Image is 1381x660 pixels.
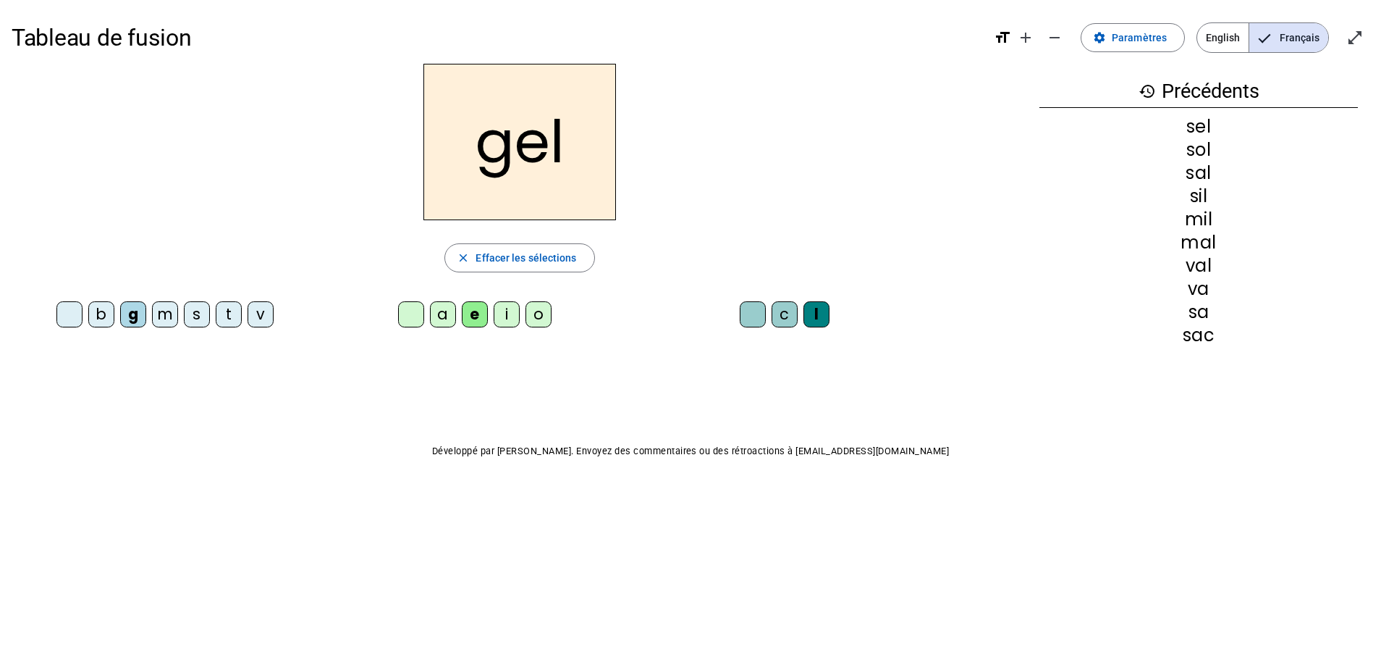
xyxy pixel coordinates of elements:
div: c [772,301,798,327]
div: a [430,301,456,327]
div: mil [1039,211,1358,228]
mat-icon: add [1017,29,1034,46]
div: mal [1039,234,1358,251]
span: Effacer les sélections [476,249,576,267]
div: b [88,301,114,327]
p: Développé par [PERSON_NAME]. Envoyez des commentaires ou des rétroactions à [EMAIL_ADDRESS][DOMAI... [12,443,1369,460]
mat-icon: remove [1046,29,1063,46]
div: sel [1039,118,1358,135]
div: l [803,301,829,327]
div: s [184,301,210,327]
mat-icon: history [1139,83,1156,100]
h3: Précédents [1039,75,1358,108]
div: t [216,301,242,327]
div: val [1039,257,1358,275]
span: English [1197,23,1249,52]
span: Français [1249,23,1328,52]
div: m [152,301,178,327]
mat-button-toggle-group: Language selection [1196,22,1329,53]
button: Diminuer la taille de la police [1040,23,1069,52]
h2: gel [423,64,616,220]
div: sac [1039,327,1358,344]
div: sa [1039,304,1358,321]
mat-icon: format_size [994,29,1011,46]
button: Entrer en plein écran [1340,23,1369,52]
mat-icon: close [457,251,470,264]
h1: Tableau de fusion [12,14,982,61]
span: Paramètres [1112,29,1167,46]
div: o [525,301,552,327]
button: Paramètres [1081,23,1185,52]
div: sol [1039,141,1358,159]
button: Augmenter la taille de la police [1011,23,1040,52]
mat-icon: settings [1093,31,1106,44]
div: va [1039,280,1358,298]
div: sil [1039,188,1358,205]
div: e [462,301,488,327]
div: v [248,301,274,327]
div: g [120,301,146,327]
mat-icon: open_in_full [1346,29,1364,46]
div: sal [1039,164,1358,182]
button: Effacer les sélections [444,243,594,272]
div: i [494,301,520,327]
